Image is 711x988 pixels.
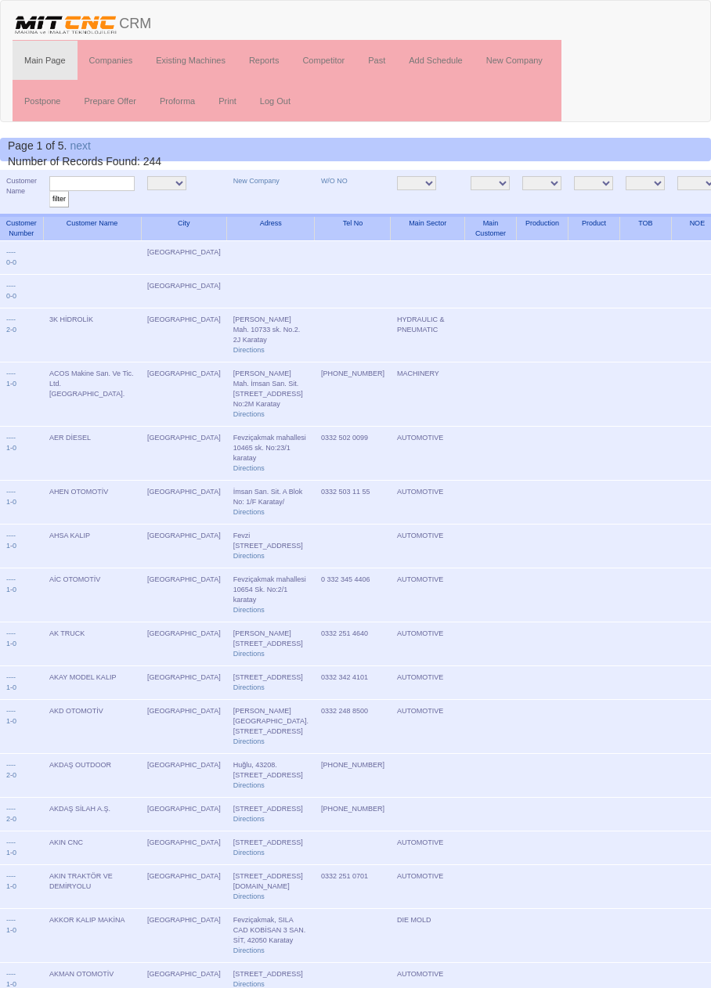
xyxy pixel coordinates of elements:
[315,568,391,622] td: 0 332 345 4406
[13,13,119,36] img: header.png
[237,41,291,80] a: Reports
[6,316,16,323] a: ----
[43,754,141,798] td: AKDAŞ OUTDOOR
[227,666,315,700] td: [STREET_ADDRESS]
[315,215,391,241] th: Tel No
[233,177,280,185] a: New Company
[43,525,141,568] td: AHSA KALIP
[43,909,141,963] td: AKKOR KALIP MAKİNA
[227,568,315,622] td: Fevziçakmak mahallesi 10654 Sk. No:2/1 karatay
[6,444,10,452] a: 1
[72,81,147,121] a: Prepare Offer
[6,849,10,856] a: 1
[6,683,10,691] a: 1
[227,308,315,362] td: [PERSON_NAME] Mah. 10733 sk. No.2. 2J Karatay
[6,498,10,506] a: 1
[227,798,315,831] td: [STREET_ADDRESS]
[43,622,141,666] td: AK TRUCK
[6,717,10,725] a: 1
[391,481,465,525] td: AUTOMOTIVE
[13,849,16,856] a: 0
[13,326,16,334] a: 0
[475,41,554,80] a: New Company
[6,815,10,823] a: 2
[6,326,10,334] a: 2
[43,308,141,362] td: 3K HİDROLİK
[391,700,465,754] td: AUTOMOTIVE
[227,831,315,865] td: [STREET_ADDRESS]
[315,865,391,909] td: 0332 251 0701
[148,81,207,121] a: Proforma
[43,865,141,909] td: AKIN TRAKTÖR VE DEMİRYOLU
[13,81,72,121] a: Postpone
[619,215,671,241] th: TOB
[315,666,391,700] td: 0332 342 4101
[141,754,227,798] td: [GEOGRAPHIC_DATA]
[141,568,227,622] td: [GEOGRAPHIC_DATA]
[13,586,16,593] a: 0
[233,552,265,560] a: Directions
[233,606,265,614] a: Directions
[315,481,391,525] td: 0332 503 11 55
[6,258,10,266] a: 0
[6,532,16,539] a: ----
[315,798,391,831] td: [PHONE_NUMBER]
[141,622,227,666] td: [GEOGRAPHIC_DATA]
[43,427,141,481] td: AER DİESEL
[6,434,16,442] a: ----
[43,568,141,622] td: AİC OTOMOTİV
[356,41,397,80] a: Past
[6,629,16,637] a: ----
[49,191,69,207] input: filter
[233,410,265,418] a: Directions
[13,980,16,988] a: 0
[141,481,227,525] td: [GEOGRAPHIC_DATA]
[391,427,465,481] td: AUTOMOTIVE
[391,622,465,666] td: AUTOMOTIVE
[233,737,265,745] a: Directions
[6,586,10,593] a: 1
[391,568,465,622] td: AUTOMOTIVE
[8,139,161,168] span: Number of Records Found: 244
[233,781,265,789] a: Directions
[233,947,265,954] a: Directions
[6,488,16,496] a: ----
[391,525,465,568] td: AUTOMOTIVE
[1,1,163,40] a: CRM
[315,427,391,481] td: 0332 502 0099
[13,292,16,300] a: 0
[6,805,16,813] a: ----
[8,139,67,152] span: Page 1 of 5.
[227,215,315,241] th: Adress
[6,640,10,647] a: 1
[315,700,391,754] td: 0332 248 8500
[391,666,465,700] td: AUTOMOTIVE
[141,525,227,568] td: [GEOGRAPHIC_DATA]
[43,362,141,427] td: ACOS Makine San. Ve Tic. Ltd. [GEOGRAPHIC_DATA].
[315,362,391,427] td: [PHONE_NUMBER]
[141,700,227,754] td: [GEOGRAPHIC_DATA]
[321,177,348,185] a: W/O NO
[13,683,16,691] a: 0
[6,707,16,715] a: ----
[233,683,265,691] a: Directions
[6,970,16,978] a: ----
[6,370,16,377] a: ----
[6,673,16,681] a: ----
[144,41,237,80] a: Existing Machines
[227,525,315,568] td: Fevzi [STREET_ADDRESS]
[13,771,16,779] a: 0
[13,815,16,823] a: 0
[464,215,516,241] th: Main Customer
[13,882,16,890] a: 0
[43,215,141,241] th: Customer Name
[6,882,10,890] a: 1
[6,926,10,934] a: 1
[13,444,16,452] a: 0
[141,831,227,865] td: [GEOGRAPHIC_DATA]
[233,508,265,516] a: Directions
[13,717,16,725] a: 0
[6,916,16,924] a: ----
[227,754,315,798] td: Huğlu, 43208. [STREET_ADDRESS]
[233,980,265,988] a: Directions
